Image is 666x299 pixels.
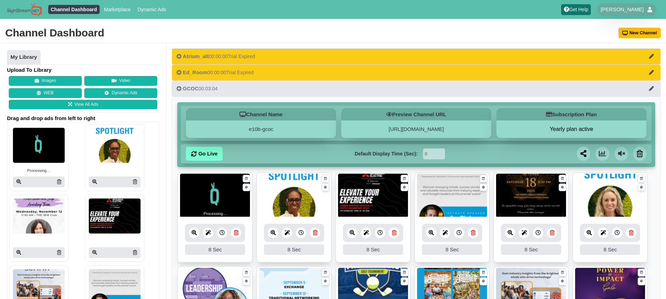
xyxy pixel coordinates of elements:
[84,76,157,86] button: Video
[177,69,253,76] div: 00:00:00
[84,88,157,98] a: Dynamic Ads
[423,148,445,159] input: Seconds
[183,85,199,91] span: GCOC
[13,199,65,234] img: P250x250 image processing20250918 1639111 9uv7bt
[561,4,591,15] a: Get Help
[177,85,217,92] div: 00:03:04
[135,5,169,14] a: Dynamic Ads
[259,174,329,217] img: 644.443 kb
[180,174,250,217] img: Sign stream loading animation
[9,100,157,110] a: View All Ads
[389,126,444,132] a: [URL][DOMAIN_NAME]
[422,244,482,255] div: 8 Sec
[27,168,51,174] small: Processing…
[7,50,41,65] a: My Library
[338,174,408,217] img: 813.567 kb
[343,244,403,255] div: 8 Sec
[496,174,566,217] img: 665.839 kb
[13,128,65,163] img: Sign stream loading animation
[496,126,646,133] button: Yearly plan active
[618,28,661,38] button: New Channel
[580,244,640,255] div: 8 Sec
[177,53,255,60] div: 00:00:00
[575,174,645,217] img: 1882.354 kb
[186,120,336,138] div: e10b-gcoc
[496,108,646,120] h5: Subscription Plan
[5,26,104,40] div: Channel Dashboard
[172,48,661,64] button: Atrium_alt00:00:00Trial Expired
[264,244,324,255] div: 8 Sec
[355,150,417,158] label: Default Display Time (Sec):
[341,108,491,120] h5: Preview Channel URL
[183,53,209,59] span: Atrium_alt
[7,67,159,74] h4: Upload To Library
[89,199,141,234] img: P250x250 image processing20250918 1639111 yh6qb4
[101,5,133,14] a: Marketplace
[7,115,159,122] span: Drag and drop ads from left to right
[417,174,487,217] img: 1158.428 kb
[172,81,661,97] button: GCOC00:03:04
[226,70,253,75] span: Trial Expired
[183,69,207,75] span: Ed_Room
[185,244,245,255] div: 8 Sec
[9,76,82,86] button: Images
[7,3,42,16] img: Sign Stream.NET
[203,211,227,217] small: Processing…
[48,5,100,14] a: Channel Dashboard
[186,147,223,161] a: Go Live
[172,64,661,81] button: Ed_Room00:00:00Trial Expired
[501,244,561,255] div: 8 Sec
[9,88,82,98] button: WEB
[186,108,336,120] h5: Channel Name
[89,128,141,163] img: P250x250 image processing20250919 1639111 pvhb5s
[601,6,644,13] span: [PERSON_NAME]
[228,54,255,59] span: Trial Expired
